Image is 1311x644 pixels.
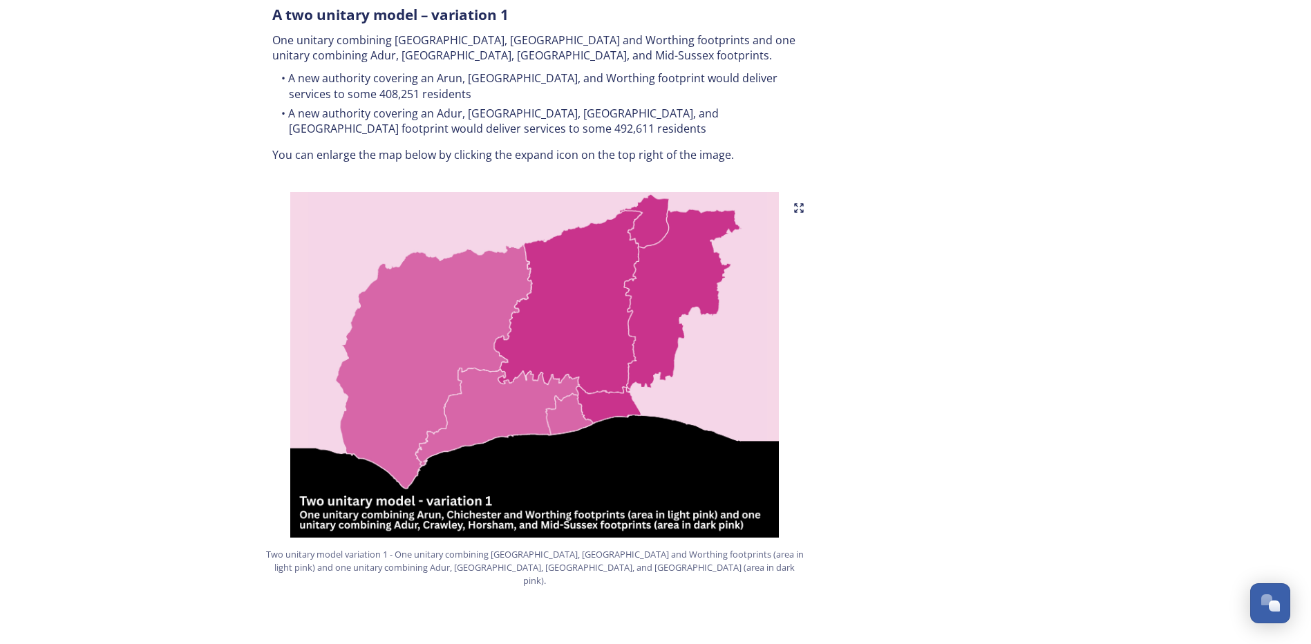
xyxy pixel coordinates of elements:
[272,70,798,102] li: A new authority covering an Arun, [GEOGRAPHIC_DATA], and Worthing footprint would deliver service...
[272,32,798,64] p: One unitary combining [GEOGRAPHIC_DATA], [GEOGRAPHIC_DATA] and Worthing footprints and one unitar...
[272,5,509,24] strong: A two unitary model – variation 1
[1250,583,1290,623] button: Open Chat
[272,106,798,137] li: A new authority covering an Adur, [GEOGRAPHIC_DATA], [GEOGRAPHIC_DATA], and [GEOGRAPHIC_DATA] foo...
[272,147,798,163] p: You can enlarge the map below by clicking the expand icon on the top right of the image.
[265,548,804,588] span: Two unitary model variation 1 - One unitary combining [GEOGRAPHIC_DATA], [GEOGRAPHIC_DATA] and Wo...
